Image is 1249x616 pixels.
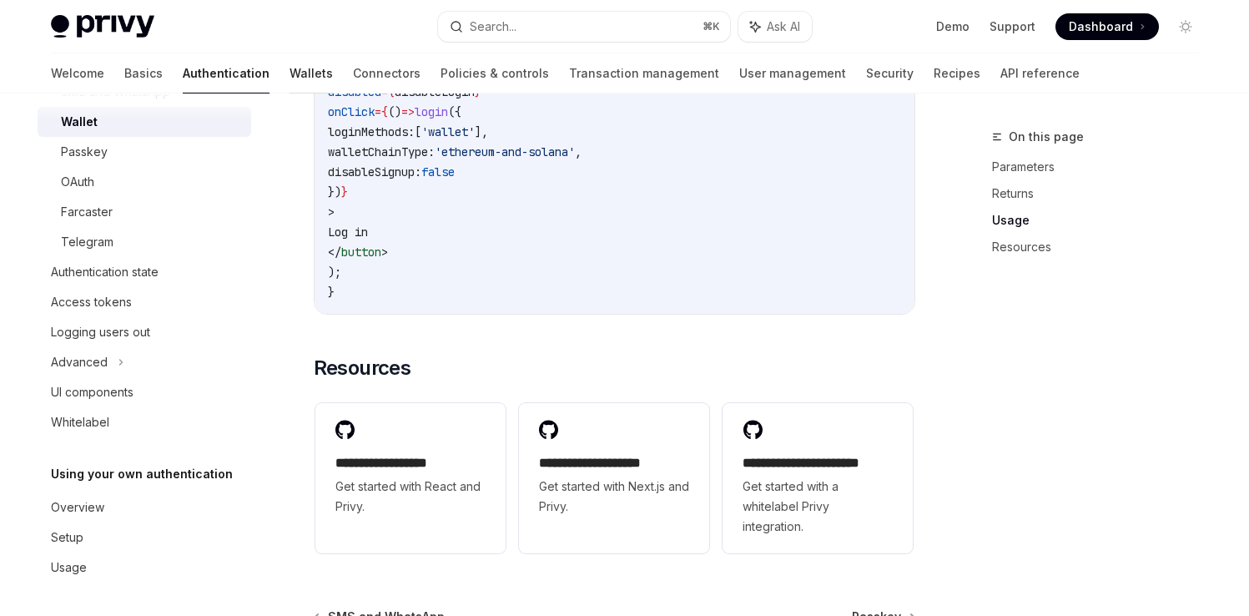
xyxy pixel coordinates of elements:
[470,17,516,37] div: Search...
[866,53,914,93] a: Security
[51,528,83,548] div: Setup
[38,492,251,523] a: Overview
[421,164,455,179] span: false
[415,124,421,139] span: [
[441,53,549,93] a: Policies & controls
[328,285,335,300] span: }
[61,172,94,192] div: OAuth
[992,154,1212,180] a: Parameters
[767,18,800,35] span: Ask AI
[328,184,341,199] span: })
[124,53,163,93] a: Basics
[353,53,421,93] a: Connectors
[51,558,87,578] div: Usage
[934,53,980,93] a: Recipes
[38,167,251,197] a: OAuth
[328,245,341,260] span: </
[992,207,1212,234] a: Usage
[328,265,341,280] span: );
[61,142,108,162] div: Passkey
[1055,13,1159,40] a: Dashboard
[475,124,488,139] span: ],
[1069,18,1133,35] span: Dashboard
[341,245,381,260] span: button
[992,180,1212,207] a: Returns
[575,144,582,159] span: ,
[569,53,719,93] a: Transaction management
[51,497,104,518] div: Overview
[328,124,415,139] span: loginMethods:
[51,15,154,38] img: light logo
[539,477,689,517] span: Get started with Next.js and Privy.
[381,104,388,119] span: {
[38,197,251,227] a: Farcaster
[415,104,448,119] span: login
[448,104,461,119] span: ({
[421,124,475,139] span: 'wallet'
[381,245,388,260] span: >
[61,112,98,132] div: Wallet
[38,107,251,137] a: Wallet
[739,53,846,93] a: User management
[375,104,381,119] span: =
[936,18,969,35] a: Demo
[51,382,133,402] div: UI components
[38,553,251,583] a: Usage
[38,407,251,437] a: Whitelabel
[51,322,150,342] div: Logging users out
[51,464,233,484] h5: Using your own authentication
[61,202,113,222] div: Farcaster
[990,18,1035,35] a: Support
[703,20,720,33] span: ⌘ K
[38,257,251,287] a: Authentication state
[335,477,486,517] span: Get started with React and Privy.
[435,144,575,159] span: 'ethereum-and-solana'
[1172,13,1199,40] button: Toggle dark mode
[38,227,251,257] a: Telegram
[290,53,333,93] a: Wallets
[51,53,104,93] a: Welcome
[38,523,251,553] a: Setup
[38,317,251,347] a: Logging users out
[992,234,1212,260] a: Resources
[51,412,109,432] div: Whitelabel
[401,104,415,119] span: =>
[1009,127,1084,147] span: On this page
[328,204,335,220] span: >
[61,232,113,252] div: Telegram
[38,377,251,407] a: UI components
[1000,53,1080,93] a: API reference
[183,53,269,93] a: Authentication
[328,225,368,240] span: Log in
[51,292,132,312] div: Access tokens
[743,477,893,537] span: Get started with a whitelabel Privy integration.
[738,12,812,42] button: Ask AI
[38,287,251,317] a: Access tokens
[38,137,251,167] a: Passkey
[51,262,159,282] div: Authentication state
[388,104,401,119] span: ()
[328,104,375,119] span: onClick
[314,355,411,381] span: Resources
[328,164,421,179] span: disableSignup:
[438,12,730,42] button: Search...⌘K
[328,144,435,159] span: walletChainType:
[341,184,348,199] span: }
[51,352,108,372] div: Advanced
